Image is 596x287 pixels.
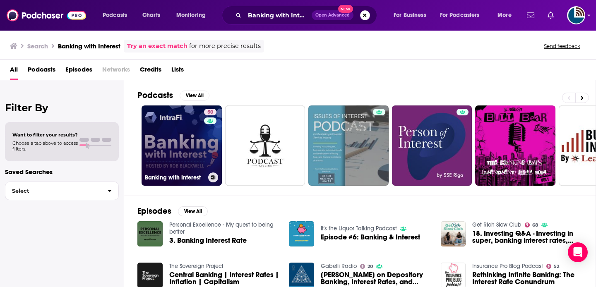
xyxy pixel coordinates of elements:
[289,221,314,246] img: Episode #6: Banking & Interest
[321,225,397,232] a: It's the Liquor Talking Podcast
[204,109,216,115] a: 50
[321,263,357,270] a: Gabelli Radio
[178,206,208,216] button: View All
[137,90,173,100] h2: Podcasts
[394,10,426,21] span: For Business
[441,221,466,246] img: 18. Investing Q&A - Investing in super, banking interest rates, and money taboos
[360,264,373,269] a: 20
[546,264,559,269] a: 52
[567,6,585,24] span: Logged in as tdunyak
[142,10,160,21] span: Charts
[321,271,431,285] span: [PERSON_NAME] on Depository Banking, Interest Rates, and More
[7,7,86,23] img: Podchaser - Follow, Share and Rate Podcasts
[567,6,585,24] button: Show profile menu
[180,91,209,100] button: View All
[440,10,480,21] span: For Podcasters
[189,41,261,51] span: for more precise results
[472,221,521,228] a: Get Rich Slow Club
[554,265,559,268] span: 52
[65,63,92,80] a: Episodes
[137,206,171,216] h2: Episodes
[567,6,585,24] img: User Profile
[388,9,437,22] button: open menu
[492,9,522,22] button: open menu
[58,42,120,50] h3: Banking with Interest
[137,90,209,100] a: PodcastsView All
[532,223,538,227] span: 68
[28,63,55,80] a: Podcasts
[544,8,557,22] a: Show notifications dropdown
[10,63,18,80] a: All
[472,263,543,270] a: Insurance Pro Blog Podcast
[338,5,353,13] span: New
[137,221,163,246] img: 3. Banking Interest Rate
[169,221,274,235] a: Personal Excellence - My quest to being better
[102,63,130,80] span: Networks
[169,237,247,244] a: 3. Banking Interest Rate
[321,234,420,241] a: Episode #6: Banking & Interest
[497,10,512,21] span: More
[127,41,187,51] a: Try an exact match
[207,108,213,117] span: 50
[27,42,48,50] h3: Search
[171,63,184,80] a: Lists
[315,13,350,17] span: Open Advanced
[103,10,127,21] span: Podcasts
[541,43,583,50] button: Send feedback
[12,132,78,138] span: Want to filter your results?
[140,63,161,80] a: Credits
[230,6,385,25] div: Search podcasts, credits, & more...
[5,102,119,114] h2: Filter By
[5,188,101,194] span: Select
[169,271,279,285] a: Central Banking | Interest Rates | Inflation | Capitalism
[142,105,222,186] a: 50Banking with Interest
[169,263,223,270] a: The Sovereign Project
[435,9,492,22] button: open menu
[321,271,431,285] a: Steve Comery on Depository Banking, Interest Rates, and More
[137,9,165,22] a: Charts
[568,242,588,262] div: Open Intercom Messenger
[5,182,119,200] button: Select
[472,271,582,285] a: Rethinking Infinite Banking: The Interest Rate Conundrum
[97,9,138,22] button: open menu
[145,174,205,181] h3: Banking with Interest
[245,9,312,22] input: Search podcasts, credits, & more...
[368,265,373,268] span: 20
[524,8,538,22] a: Show notifications dropdown
[5,168,119,176] p: Saved Searches
[525,222,538,227] a: 68
[312,10,353,20] button: Open AdvancedNew
[176,10,206,21] span: Monitoring
[171,9,216,22] button: open menu
[12,140,78,152] span: Choose a tab above to access filters.
[472,230,582,244] a: 18. Investing Q&A - Investing in super, banking interest rates, and money taboos
[137,206,208,216] a: EpisodesView All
